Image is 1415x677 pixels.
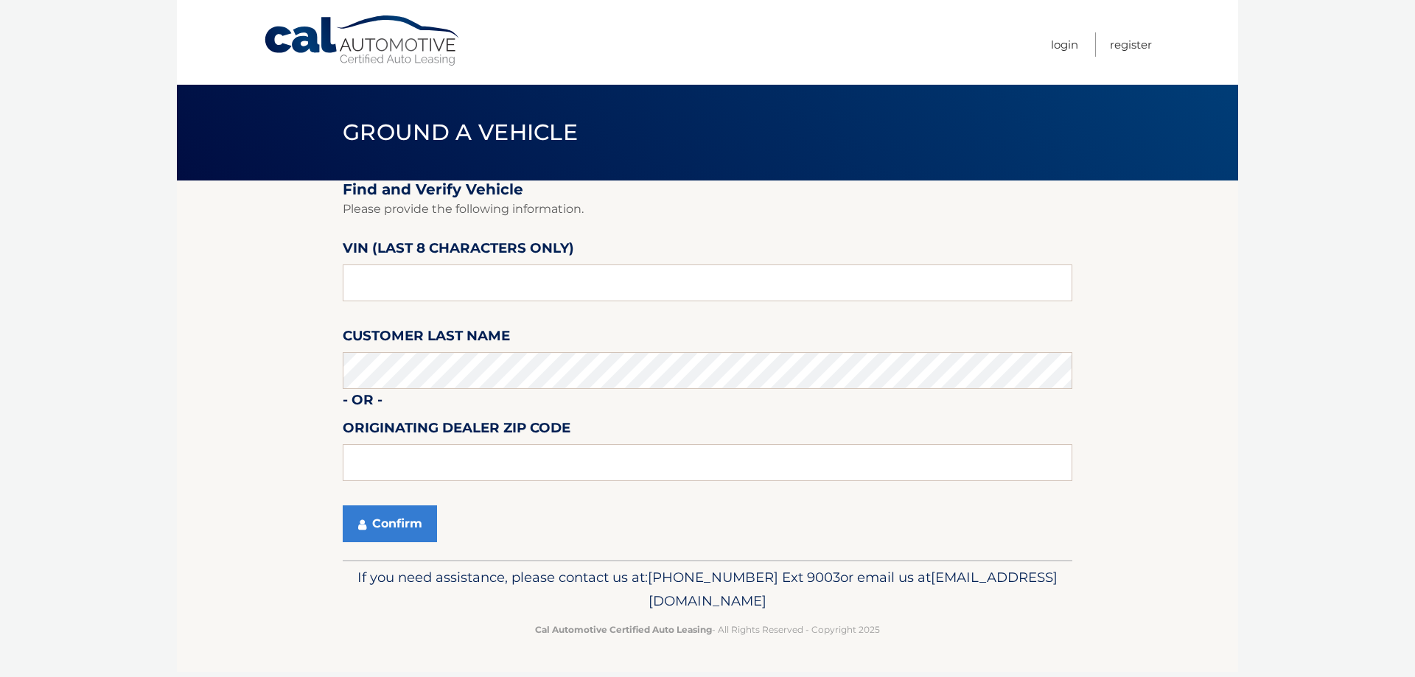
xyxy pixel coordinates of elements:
[343,119,578,146] span: Ground a Vehicle
[343,237,574,264] label: VIN (last 8 characters only)
[343,325,510,352] label: Customer Last Name
[263,15,462,67] a: Cal Automotive
[343,417,570,444] label: Originating Dealer Zip Code
[535,624,712,635] strong: Cal Automotive Certified Auto Leasing
[343,180,1072,199] h2: Find and Verify Vehicle
[648,569,840,586] span: [PHONE_NUMBER] Ext 9003
[352,622,1063,637] p: - All Rights Reserved - Copyright 2025
[343,505,437,542] button: Confirm
[343,199,1072,220] p: Please provide the following information.
[1110,32,1152,57] a: Register
[1051,32,1078,57] a: Login
[343,389,382,416] label: - or -
[352,566,1063,613] p: If you need assistance, please contact us at: or email us at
